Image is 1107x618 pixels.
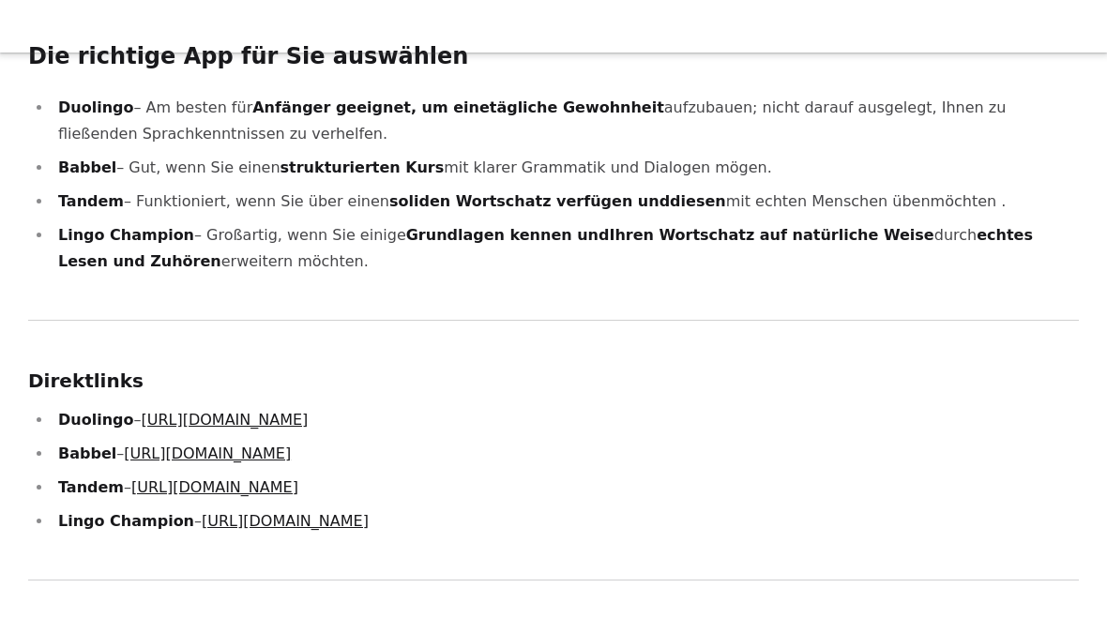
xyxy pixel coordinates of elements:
[194,512,202,530] font: –
[194,226,406,244] font: – Großartig, wenn Sie einige
[490,98,664,116] font: tägliche Gewohnheit
[364,252,369,270] font: .
[664,98,752,116] font: aufzubauen
[58,192,124,210] font: Tandem
[670,192,726,210] font: diesen
[124,478,131,496] font: –
[124,445,291,462] a: [URL][DOMAIN_NAME]
[934,226,977,244] font: durch
[131,478,298,496] a: [URL][DOMAIN_NAME]
[141,411,308,429] a: [URL][DOMAIN_NAME]
[726,192,931,210] font: mit echten Menschen üben
[116,445,124,462] font: –
[116,158,280,176] font: – Gut, wenn Sie einen
[444,158,772,176] font: mit klarer Grammatik und Dialogen mögen.
[133,98,252,116] font: – Am besten für
[28,369,144,392] font: Direktlinks
[58,411,133,429] font: Duolingo
[281,158,445,176] font: strukturierten Kurs
[58,478,124,496] font: Tandem
[252,98,490,116] font: Anfänger geeignet, um eine
[389,192,670,210] font: soliden Wortschatz verfügen und
[406,226,610,244] font: Grundlagen kennen und
[58,512,194,530] font: Lingo Champion
[58,158,116,176] font: Babbel
[58,226,194,244] font: Lingo Champion
[124,192,389,210] font: – Funktioniert, wenn Sie über einen
[58,98,133,116] font: Duolingo
[133,411,141,429] font: –
[58,445,116,462] font: Babbel
[221,252,364,270] font: erweitern möchten
[609,226,933,244] font: Ihren Wortschatz auf natürliche Weise
[202,512,369,530] a: [URL][DOMAIN_NAME]
[28,43,468,69] font: Die richtige App für Sie auswählen
[931,192,1007,210] font: möchten .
